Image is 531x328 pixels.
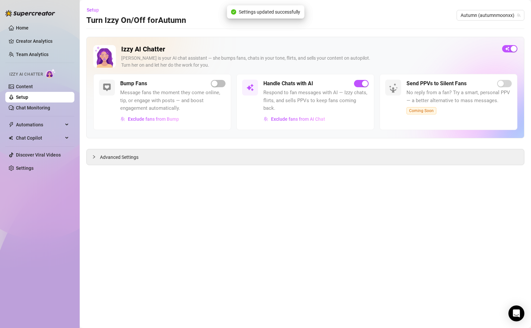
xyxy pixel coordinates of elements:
img: silent-fans-ppv-o-N6Mmdf.svg [389,83,399,94]
span: Exclude fans from AI Chat [271,116,325,122]
h3: Turn Izzy On/Off for Autumn [86,15,186,26]
span: check-circle [231,9,236,15]
button: Exclude fans from AI Chat [263,114,325,124]
a: Discover Viral Videos [16,152,61,158]
img: AI Chatter [45,69,56,78]
a: Content [16,84,33,89]
a: Settings [16,165,34,171]
h5: Handle Chats with AI [263,80,313,88]
button: Exclude fans from Bump [120,114,179,124]
img: Chat Copilot [9,136,13,140]
span: Chat Copilot [16,133,63,143]
h5: Send PPVs to Silent Fans [406,80,467,88]
span: Autumn (autumnmoonxx) [461,10,520,20]
a: Setup [16,95,28,100]
button: Setup [86,5,104,15]
span: Setup [87,7,99,13]
span: Advanced Settings [100,154,138,161]
img: Izzy AI Chatter [93,45,116,68]
span: Exclude fans from Bump [128,116,179,122]
div: Open Intercom Messenger [508,305,524,321]
span: Message fans the moment they come online, tip, or engage with posts — and boost engagement automa... [120,89,225,112]
span: collapsed [92,155,96,159]
span: Settings updated successfully [239,8,300,16]
span: Coming Soon [406,107,436,114]
span: Respond to fan messages with AI — Izzy chats, flirts, and sells PPVs to keep fans coming back. [263,89,369,112]
img: logo-BBDzfeDw.svg [5,10,55,17]
a: Home [16,25,29,31]
span: thunderbolt [9,122,14,127]
span: Izzy AI Chatter [9,71,43,78]
h5: Bump Fans [120,80,147,88]
a: Chat Monitoring [16,105,50,110]
img: svg%3e [121,117,125,121]
img: svg%3e [103,84,111,92]
div: [PERSON_NAME] is your AI chat assistant — she bumps fans, chats in your tone, flirts, and sells y... [121,55,497,69]
a: Creator Analytics [16,36,69,46]
span: team [517,13,521,17]
span: Automations [16,119,63,130]
a: Team Analytics [16,52,48,57]
img: svg%3e [246,84,254,92]
h2: Izzy AI Chatter [121,45,497,53]
img: svg%3e [264,117,268,121]
span: No reply from a fan? Try a smart, personal PPV — a better alternative to mass messages. [406,89,512,104]
div: collapsed [92,153,100,161]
